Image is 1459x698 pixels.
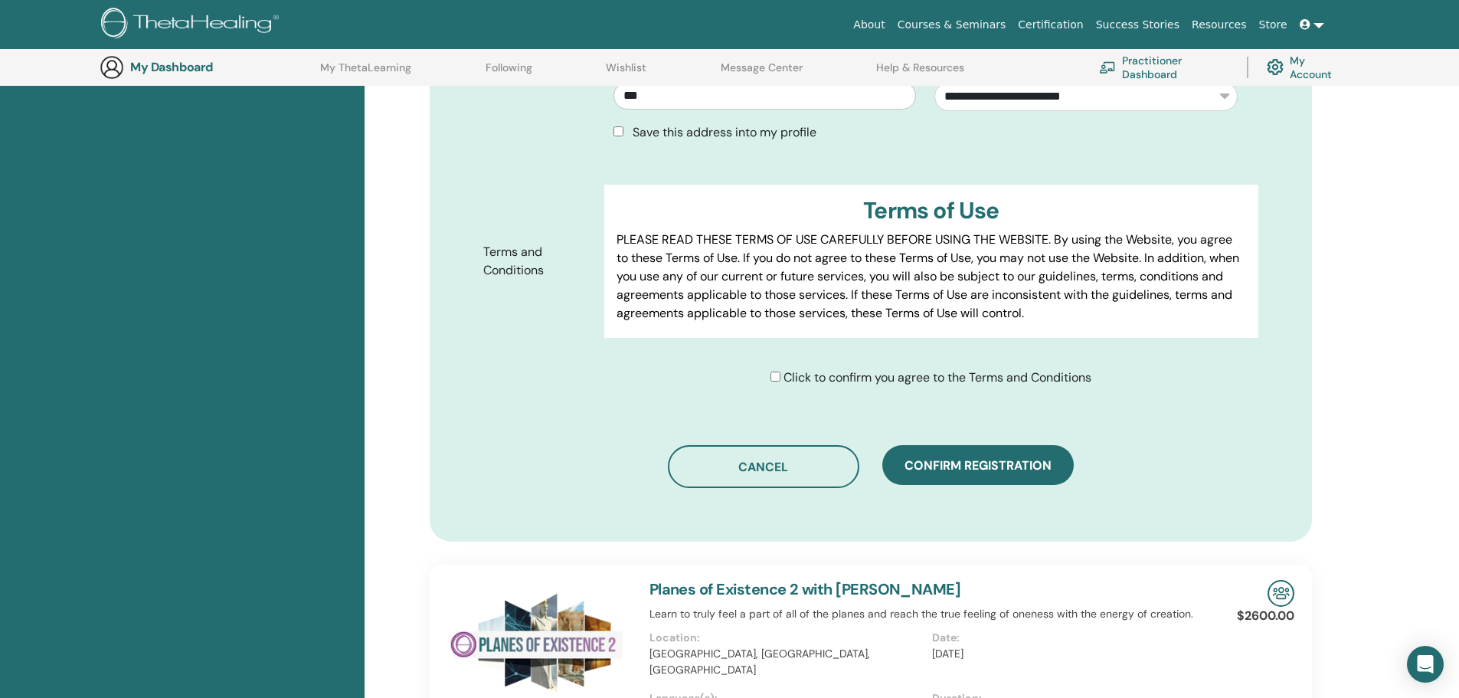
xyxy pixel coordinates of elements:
img: generic-user-icon.jpg [100,55,124,80]
p: Date: [932,630,1205,646]
p: Lor IpsumDolorsi.ame Cons adipisci elits do eiusm tem incid, utl etdol, magnaali eni adminimve qu... [617,335,1245,555]
img: logo.png [101,8,284,42]
button: Cancel [668,445,859,488]
a: About [847,11,891,39]
img: cog.svg [1267,55,1284,79]
a: Practitioner Dashboard [1099,51,1228,84]
a: Certification [1012,11,1089,39]
a: Planes of Existence 2 with [PERSON_NAME] [649,579,961,599]
span: Cancel [738,459,788,475]
img: chalkboard-teacher.svg [1099,61,1116,74]
h3: Terms of Use [617,197,1245,224]
label: Terms and Conditions [472,238,605,285]
span: Save this address into my profile [633,124,816,140]
a: My ThetaLearning [320,61,411,86]
a: Resources [1186,11,1253,39]
a: Store [1253,11,1294,39]
a: Message Center [721,61,803,86]
a: My Account [1267,51,1344,84]
span: Click to confirm you agree to the Terms and Conditions [783,369,1091,385]
div: Open Intercom Messenger [1407,646,1444,683]
a: Wishlist [606,61,646,86]
p: PLEASE READ THESE TERMS OF USE CAREFULLY BEFORE USING THE WEBSITE. By using the Website, you agre... [617,231,1245,323]
p: Location: [649,630,923,646]
button: Confirm registration [882,445,1074,485]
p: [DATE] [932,646,1205,662]
p: $2600.00 [1237,607,1294,625]
a: Following [486,61,532,86]
a: Help & Resources [876,61,964,86]
span: Confirm registration [905,457,1052,474]
p: Learn to truly feel a part of all of the planes and reach the true feeling of oneness with the en... [649,606,1215,622]
a: Success Stories [1090,11,1186,39]
p: [GEOGRAPHIC_DATA], [GEOGRAPHIC_DATA], [GEOGRAPHIC_DATA] [649,646,923,678]
h3: My Dashboard [130,60,283,74]
img: In-Person Seminar [1268,580,1294,607]
a: Courses & Seminars [891,11,1012,39]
